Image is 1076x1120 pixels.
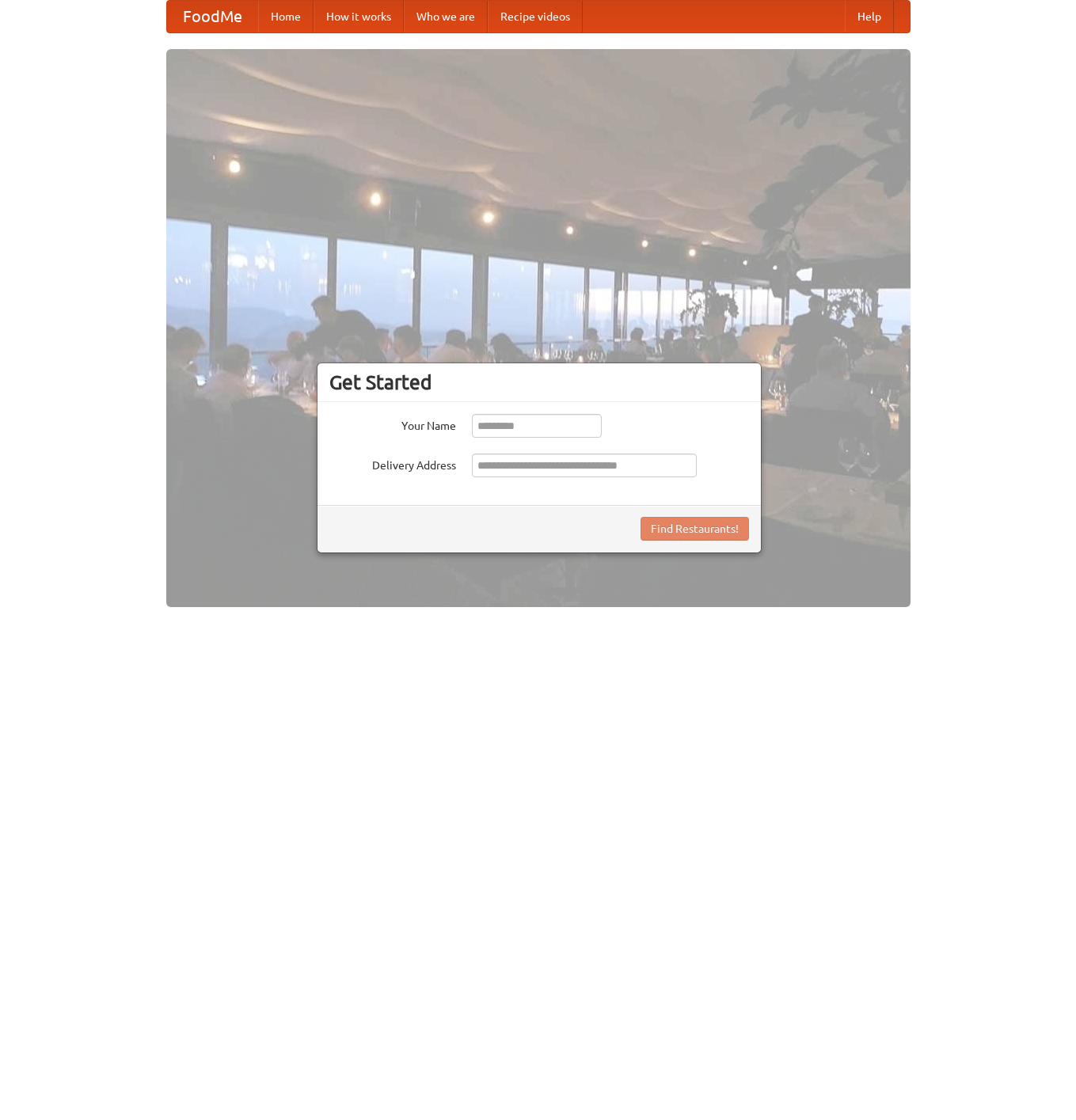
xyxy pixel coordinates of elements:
[488,1,583,32] a: Recipe videos
[404,1,488,32] a: Who we are
[329,414,456,434] label: Your Name
[845,1,894,32] a: Help
[258,1,314,32] a: Home
[329,454,456,473] label: Delivery Address
[314,1,404,32] a: How it works
[329,370,749,394] h3: Get Started
[167,1,258,32] a: FoodMe
[641,517,749,541] button: Find Restaurants!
